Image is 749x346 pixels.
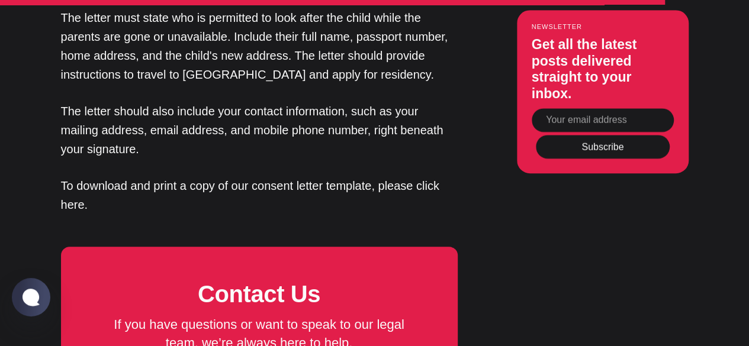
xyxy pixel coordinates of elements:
[198,281,320,307] strong: Contact Us
[532,24,674,31] small: Newsletter
[61,176,458,214] p: To download and print a copy of our consent letter template, please click here.
[61,8,458,84] p: The letter must state who is permitted to look after the child while the parents are gone or unav...
[532,109,674,132] input: Your email address
[532,37,674,102] h3: Get all the latest posts delivered straight to your inbox.
[61,102,458,159] p: The letter should also include your contact information, such as your mailing address, email addr...
[536,135,670,159] button: Subscribe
